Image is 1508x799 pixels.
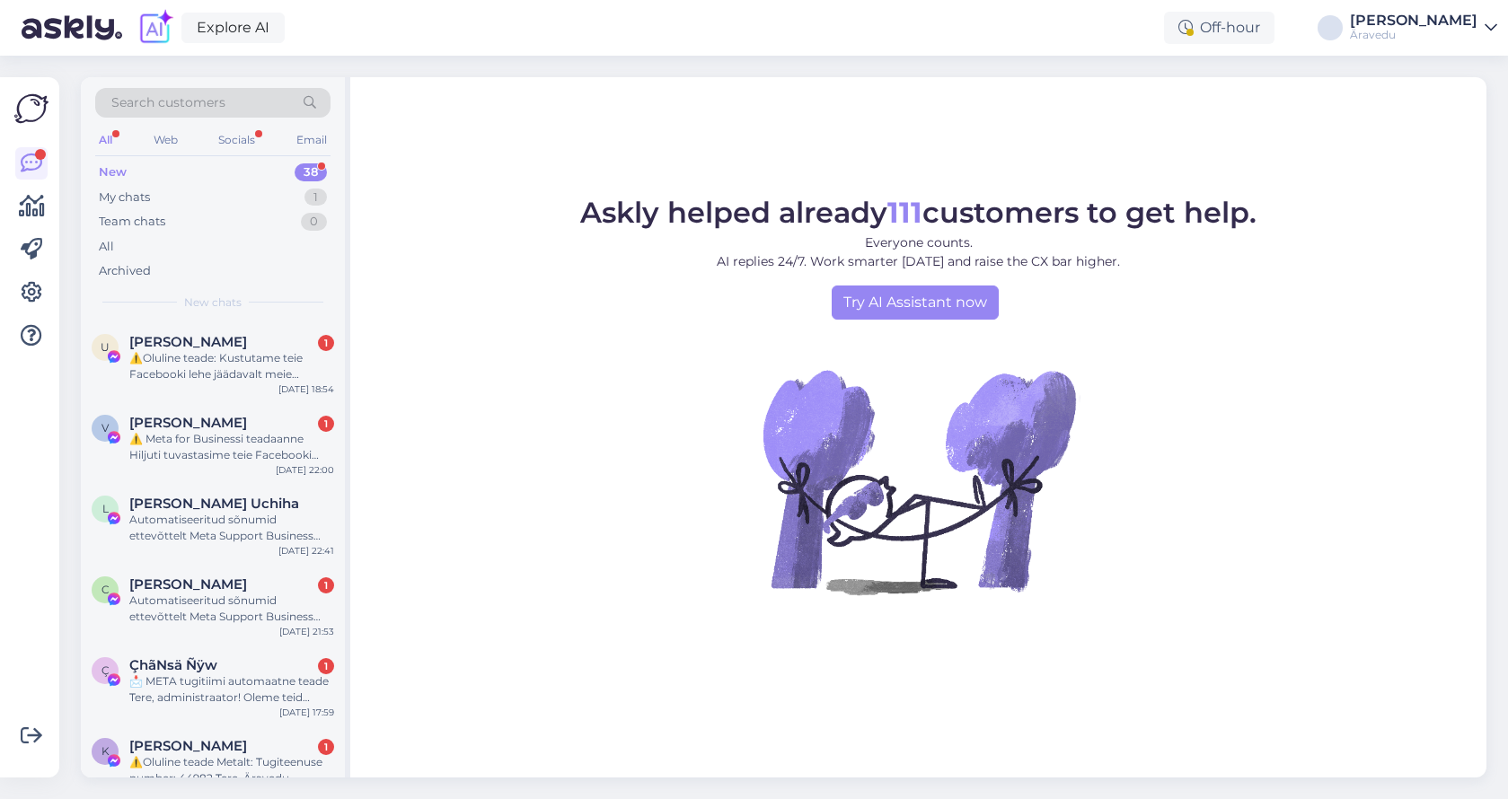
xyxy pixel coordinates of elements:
[887,195,922,230] b: 111
[99,238,114,256] div: All
[1350,28,1477,42] div: Äravedu
[301,213,327,231] div: 0
[99,262,151,280] div: Archived
[580,233,1257,271] p: Everyone counts. AI replies 24/7. Work smarter [DATE] and raise the CX bar higher.
[129,576,247,593] span: Catherine Medina
[832,285,999,320] a: Try AI Assistant now
[101,663,110,677] span: Ç
[102,502,109,515] span: L
[101,744,110,758] span: K
[278,544,334,558] div: [DATE] 22:41
[293,128,331,152] div: Email
[1350,13,1477,28] div: [PERSON_NAME]
[99,163,127,181] div: New
[129,593,334,625] div: Automatiseeritud sõnumid ettevõttelt Meta Support Business [PERSON_NAME] saanud mitu teadet, et t...
[14,92,49,126] img: Askly Logo
[295,163,327,181] div: 38
[276,463,334,477] div: [DATE] 22:00
[129,415,247,431] span: Victor Effa
[129,673,334,706] div: 📩 META tugitiimi automaatne teade Tere, administraator! Oleme teid korduvalt teavitanud [DATE]. a...
[150,128,181,152] div: Web
[279,706,334,719] div: [DATE] 17:59
[181,13,285,43] a: Explore AI
[129,512,334,544] div: Automatiseeritud sõnumid ettevõttelt Meta Support Business [PERSON_NAME] saanud mitu teadet, et t...
[129,334,247,350] span: Ursula Spieler-Koch
[184,294,242,311] span: New chats
[279,625,334,638] div: [DATE] 21:53
[129,431,334,463] div: ⚠️ Meta for Businessi teadaanne Hiljuti tuvastasime teie Facebooki kontol ebatavalisi tegevusi. [...
[101,583,110,596] span: C
[101,421,109,435] span: V
[137,9,174,47] img: explore-ai
[318,658,334,674] div: 1
[304,189,327,206] div: 1
[99,189,150,206] div: My chats
[318,739,334,755] div: 1
[111,93,225,112] span: Search customers
[129,754,334,786] div: ⚠️Oluline teade Metalt: Tugiteenuse number: 44982 Tere, Äravedu Jäätmejaama, Kahjuks peame teile ...
[101,340,110,354] span: U
[1164,12,1274,44] div: Off-hour
[99,213,165,231] div: Team chats
[318,416,334,432] div: 1
[215,128,259,152] div: Socials
[1350,13,1497,42] a: [PERSON_NAME]Äravedu
[278,382,334,396] div: [DATE] 18:54
[129,738,247,754] span: Kinsley Harris
[129,496,299,512] span: Lucas Bkd Uchiha
[580,195,1257,230] span: Askly helped already customers to get help.
[757,320,1080,643] img: No Chat active
[129,657,217,673] span: ÇhãNsä Ñÿw
[95,128,116,152] div: All
[318,335,334,351] div: 1
[318,577,334,593] div: 1
[129,350,334,382] div: ⚠️Oluline teade: Kustutame teie Facebooki lehe jäädavalt meie kaubamärgi rikkumise tõttu. See ots...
